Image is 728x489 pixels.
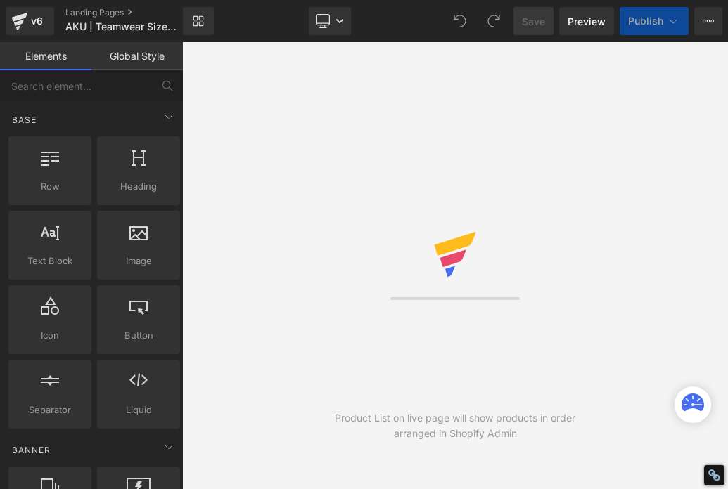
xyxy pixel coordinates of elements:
[13,179,87,194] span: Row
[28,12,46,30] div: v6
[694,7,722,35] button: More
[620,7,689,35] button: Publish
[101,328,176,343] span: Button
[319,410,592,441] div: Product List on live page will show products in order arranged in Shopify Admin
[101,254,176,268] span: Image
[568,14,606,29] span: Preview
[480,7,508,35] button: Redo
[522,14,545,29] span: Save
[628,15,663,27] span: Publish
[65,7,206,18] a: Landing Pages
[559,7,614,35] a: Preview
[183,7,214,35] a: New Library
[708,469,721,482] div: Restore Info Box &#10;&#10;NoFollow Info:&#10; META-Robots NoFollow: &#09;true&#10; META-Robots N...
[91,42,183,70] a: Global Style
[13,403,87,417] span: Separator
[446,7,474,35] button: Undo
[13,328,87,343] span: Icon
[13,254,87,268] span: Text Block
[6,7,54,35] a: v6
[101,179,176,194] span: Heading
[11,113,38,126] span: Base
[101,403,176,417] span: Liquid
[11,443,52,457] span: Banner
[65,21,179,32] span: AKU | Teamwear Sizes & Jersey Types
